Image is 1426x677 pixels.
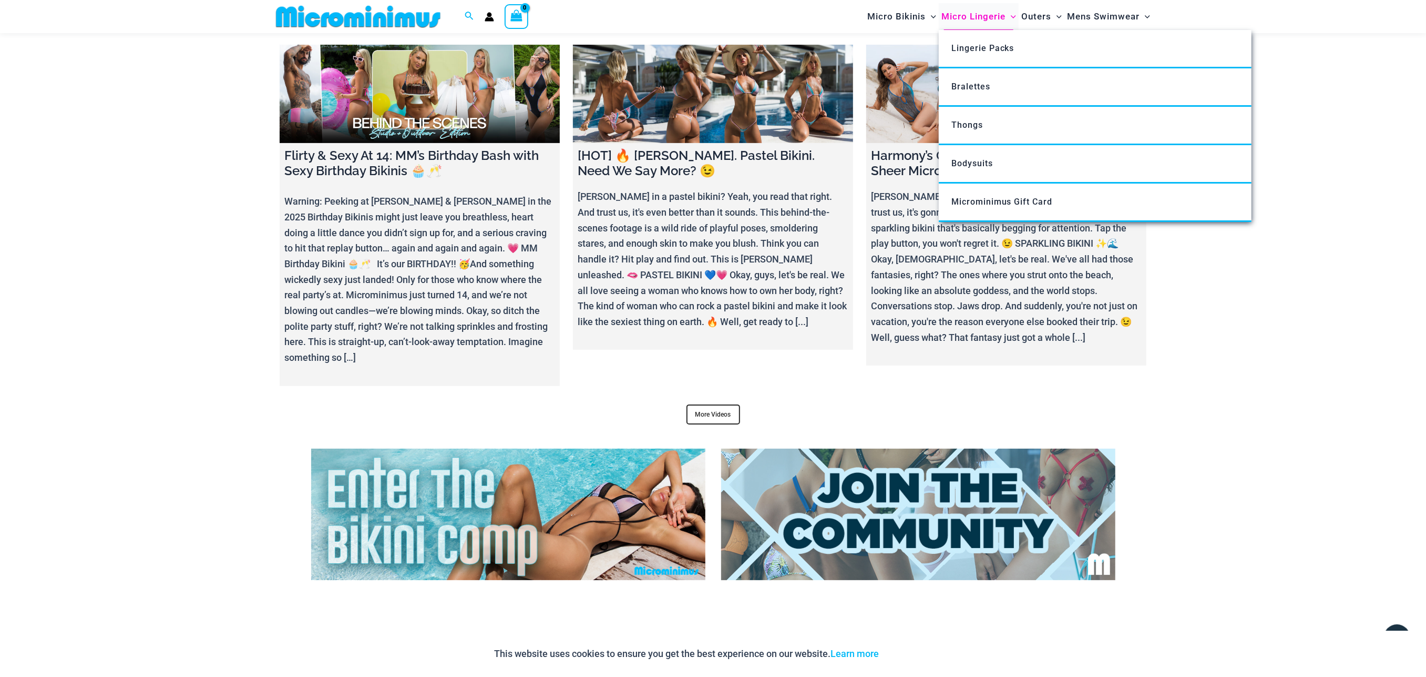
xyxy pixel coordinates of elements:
[951,197,1053,207] span: Microminimus Gift Card
[1021,3,1051,30] span: Outers
[939,30,1251,68] a: Lingerie Packs
[578,189,848,329] p: [PERSON_NAME] in a pastel bikini? Yeah, you read that right. And trust us, it's even better than ...
[721,449,1115,580] img: Join Community 2
[926,3,936,30] span: Menu Toggle
[1140,3,1150,30] span: Menu Toggle
[951,158,993,168] span: Bodysuits
[285,148,555,179] h4: Flirty & Sexy At 14: MM’s Birthday Bash with Sexy Birthday Bikinis 🧁🥂
[941,3,1006,30] span: Micro Lingerie
[867,3,926,30] span: Micro Bikinis
[272,5,445,28] img: MM SHOP LOGO FLAT
[831,648,879,659] a: Learn more
[686,405,740,425] a: More Videos
[285,194,555,366] p: Warning: Peeking at [PERSON_NAME] & [PERSON_NAME] in the 2025 Birthday Bikinis might just leave y...
[951,82,990,92] span: Bralettes
[505,4,529,28] a: View Shopping Cart, empty
[939,3,1019,30] a: Micro LingerieMenu ToggleMenu Toggle
[485,12,494,22] a: Account icon link
[311,449,705,580] img: Enter Bikini Comp
[495,646,879,662] p: This website uses cookies to ensure you get the best experience on our website.
[863,2,1155,32] nav: Site Navigation
[951,120,983,130] span: Thongs
[1006,3,1016,30] span: Menu Toggle
[1019,3,1064,30] a: OutersMenu ToggleMenu Toggle
[1051,3,1062,30] span: Menu Toggle
[871,189,1141,345] p: [PERSON_NAME] is about to take you on a little journey, and trust us, it's gonna be wild. We're t...
[939,145,1251,184] a: Bodysuits
[865,3,939,30] a: Micro BikinisMenu ToggleMenu Toggle
[887,641,932,666] button: Accept
[939,68,1251,107] a: Bralettes
[939,184,1251,222] a: Microminimus Gift Card
[939,107,1251,145] a: Thongs
[1064,3,1153,30] a: Mens SwimwearMenu ToggleMenu Toggle
[951,43,1014,53] span: Lingerie Packs
[465,10,474,23] a: Search icon link
[871,148,1141,179] h4: Harmony’s Goddess-Level Seduction in Her Sheer Micro Bikini ✨💦
[1067,3,1140,30] span: Mens Swimwear
[578,148,848,179] h4: [HOT] 🔥 [PERSON_NAME]. Pastel Bikini. Need We Say More? 😉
